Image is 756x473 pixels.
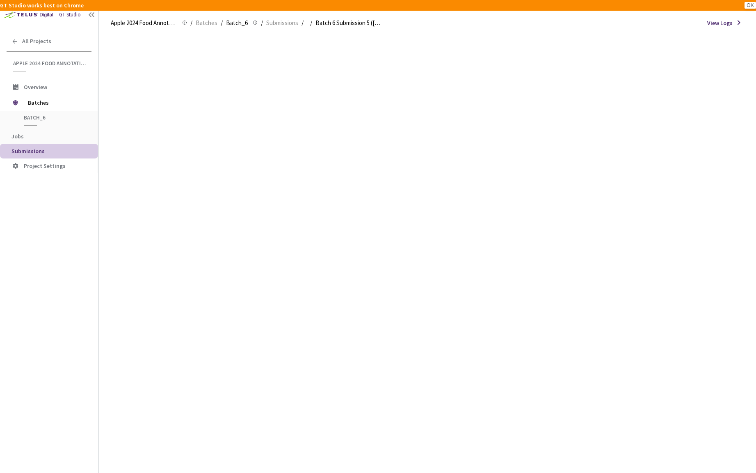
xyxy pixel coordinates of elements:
span: Submissions [266,18,298,28]
span: Project Settings [24,162,66,170]
span: Apple 2024 Food Annotation Correction [111,18,177,28]
li: / [261,18,263,28]
a: Batches [194,18,219,27]
li: / [301,18,304,28]
li: / [221,18,223,28]
span: Overview [24,83,47,91]
a: Submissions [265,18,300,27]
span: Submissions [11,147,45,155]
div: GT Studio [59,11,81,19]
span: All Projects [22,38,51,45]
span: Batch 6 Submission 5 ([DATE]) QC - [DATE] [315,18,382,28]
li: / [190,18,192,28]
span: Jobs [11,133,24,140]
span: Batches [28,94,84,111]
span: Batches [196,18,217,28]
span: Batch_6 [226,18,248,28]
li: / [310,18,312,28]
span: View Logs [707,18,733,28]
button: OK [745,2,756,9]
span: Batch_6 [24,114,85,121]
span: Apple 2024 Food Annotation Correction [13,60,87,67]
